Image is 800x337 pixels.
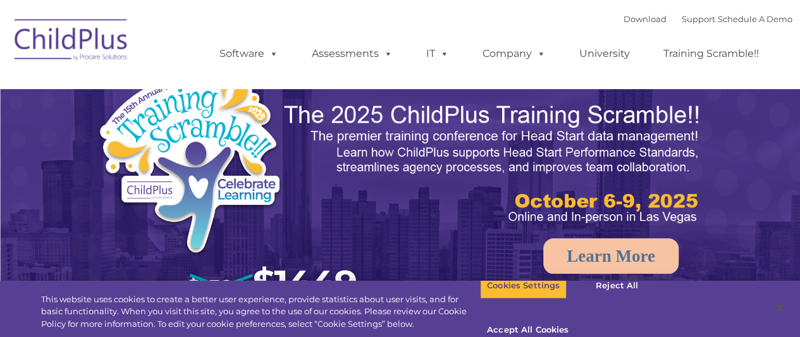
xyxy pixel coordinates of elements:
[207,41,291,66] a: Software
[299,41,405,66] a: Assessments
[577,273,656,299] button: Reject All
[470,41,558,66] a: Company
[8,10,135,73] img: ChildPlus by Procare Solutions
[567,41,643,66] a: University
[414,41,462,66] a: IT
[41,293,480,331] div: This website uses cookies to create a better user experience, provide statistics about user visit...
[176,83,214,93] span: Last name
[480,273,567,299] button: Cookies Settings
[176,135,230,145] span: Phone number
[543,238,679,274] a: Learn More
[624,14,792,24] font: |
[624,14,667,24] a: Download
[766,294,794,322] button: Close
[682,14,715,24] a: Support
[718,14,792,24] a: Schedule A Demo
[651,41,772,66] a: Training Scramble!!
